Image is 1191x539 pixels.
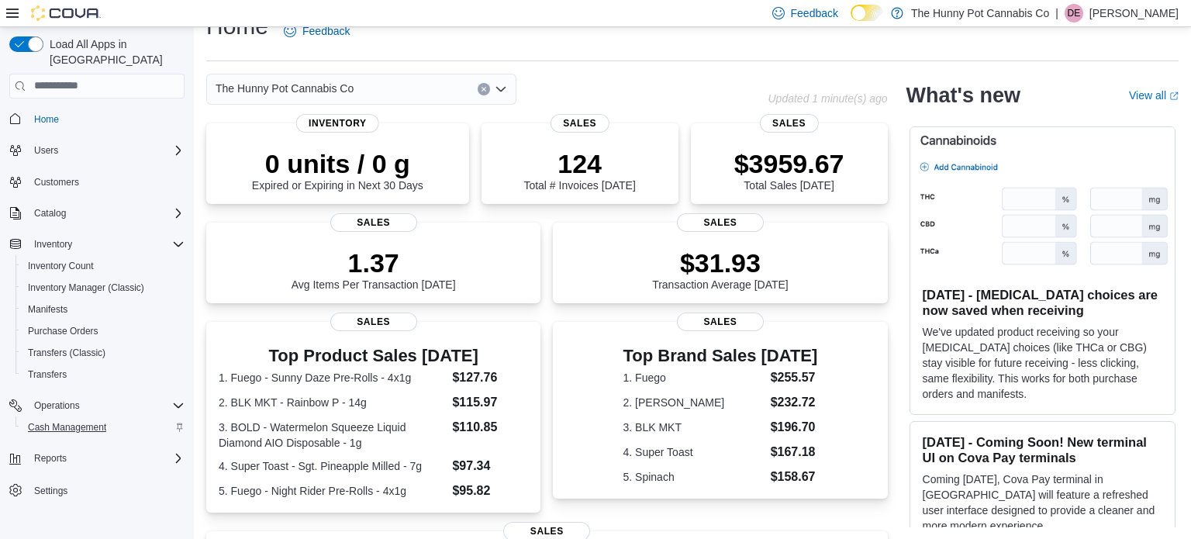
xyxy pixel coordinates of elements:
span: Users [34,144,58,157]
span: Inventory [34,238,72,250]
div: Total # Invoices [DATE] [523,148,635,192]
div: Total Sales [DATE] [734,148,844,192]
span: Cash Management [28,421,106,434]
svg: External link [1169,92,1179,101]
span: Feedback [791,5,838,21]
span: Sales [551,114,609,133]
dd: $232.72 [771,393,818,412]
span: The Hunny Pot Cannabis Co [216,79,354,98]
a: Feedback [278,16,356,47]
span: Inventory Count [22,257,185,275]
span: Feedback [302,23,350,39]
button: Catalog [28,204,72,223]
button: Reports [28,449,73,468]
p: $3959.67 [734,148,844,179]
button: Operations [3,395,191,416]
button: Reports [3,447,191,469]
button: Users [28,141,64,160]
span: Transfers (Classic) [22,344,185,362]
dd: $255.57 [771,368,818,387]
span: Customers [28,172,185,192]
a: Inventory Manager (Classic) [22,278,150,297]
a: View allExternal link [1129,89,1179,102]
a: Inventory Count [22,257,100,275]
button: Catalog [3,202,191,224]
span: Dark Mode [851,21,851,22]
dt: 2. [PERSON_NAME] [623,395,765,410]
span: Inventory [28,235,185,254]
a: Transfers [22,365,73,384]
span: Sales [330,213,417,232]
button: Settings [3,479,191,501]
button: Purchase Orders [16,320,191,342]
p: | [1055,4,1058,22]
dt: 4. Super Toast - Sgt. Pineapple Milled - 7g [219,458,446,474]
span: Customers [34,176,79,188]
p: The Hunny Pot Cannabis Co [911,4,1049,22]
button: Inventory [3,233,191,255]
button: Inventory [28,235,78,254]
button: Home [3,108,191,130]
p: Updated 1 minute(s) ago [768,92,887,105]
span: Inventory Manager (Classic) [28,282,144,294]
h2: What's new [906,83,1020,108]
dt: 5. Fuego - Night Rider Pre-Rolls - 4x1g [219,483,446,499]
button: Open list of options [495,83,507,95]
span: Catalog [34,207,66,219]
div: Avg Items Per Transaction [DATE] [292,247,456,291]
span: Transfers [22,365,185,384]
dt: 3. BOLD - Watermelon Squeeze Liquid Diamond AIO Disposable - 1g [219,420,446,451]
span: Inventory [296,114,379,133]
div: Expired or Expiring in Next 30 Days [252,148,423,192]
button: Manifests [16,299,191,320]
img: Cova [31,5,101,21]
span: Inventory Count [28,260,94,272]
p: Coming [DATE], Cova Pay terminal in [GEOGRAPHIC_DATA] will feature a refreshed user interface des... [923,472,1162,534]
button: Transfers (Classic) [16,342,191,364]
p: 1.37 [292,247,456,278]
span: Catalog [28,204,185,223]
span: Transfers (Classic) [28,347,105,359]
dd: $95.82 [452,482,528,500]
h3: [DATE] - [MEDICAL_DATA] choices are now saved when receiving [923,287,1162,318]
span: Operations [34,399,80,412]
h3: [DATE] - Coming Soon! New terminal UI on Cova Pay terminals [923,434,1162,465]
p: $31.93 [652,247,789,278]
button: Operations [28,396,86,415]
button: Inventory Manager (Classic) [16,277,191,299]
span: Sales [330,313,417,331]
a: Transfers (Classic) [22,344,112,362]
span: Home [34,113,59,126]
button: Users [3,140,191,161]
div: Darrel Engleby [1065,4,1083,22]
button: Clear input [478,83,490,95]
div: Transaction Average [DATE] [652,247,789,291]
a: Purchase Orders [22,322,105,340]
span: Sales [677,213,764,232]
input: Dark Mode [851,5,883,21]
p: [PERSON_NAME] [1089,4,1179,22]
dt: 2. BLK MKT - Rainbow P - 14g [219,395,446,410]
span: Purchase Orders [22,322,185,340]
span: Purchase Orders [28,325,98,337]
p: We've updated product receiving so your [MEDICAL_DATA] choices (like THCa or CBG) stay visible fo... [923,324,1162,402]
span: Load All Apps in [GEOGRAPHIC_DATA] [43,36,185,67]
button: Cash Management [16,416,191,438]
span: Home [28,109,185,129]
a: Home [28,110,65,129]
span: Users [28,141,185,160]
span: Sales [677,313,764,331]
dd: $110.85 [452,418,528,437]
span: DE [1068,4,1081,22]
span: Reports [34,452,67,465]
h3: Top Product Sales [DATE] [219,347,528,365]
a: Customers [28,173,85,192]
dt: 1. Fuego [623,370,765,385]
span: Reports [28,449,185,468]
button: Transfers [16,364,191,385]
dd: $97.34 [452,457,528,475]
dd: $127.76 [452,368,528,387]
dt: 5. Spinach [623,469,765,485]
dd: $158.67 [771,468,818,486]
span: Sales [759,114,818,133]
